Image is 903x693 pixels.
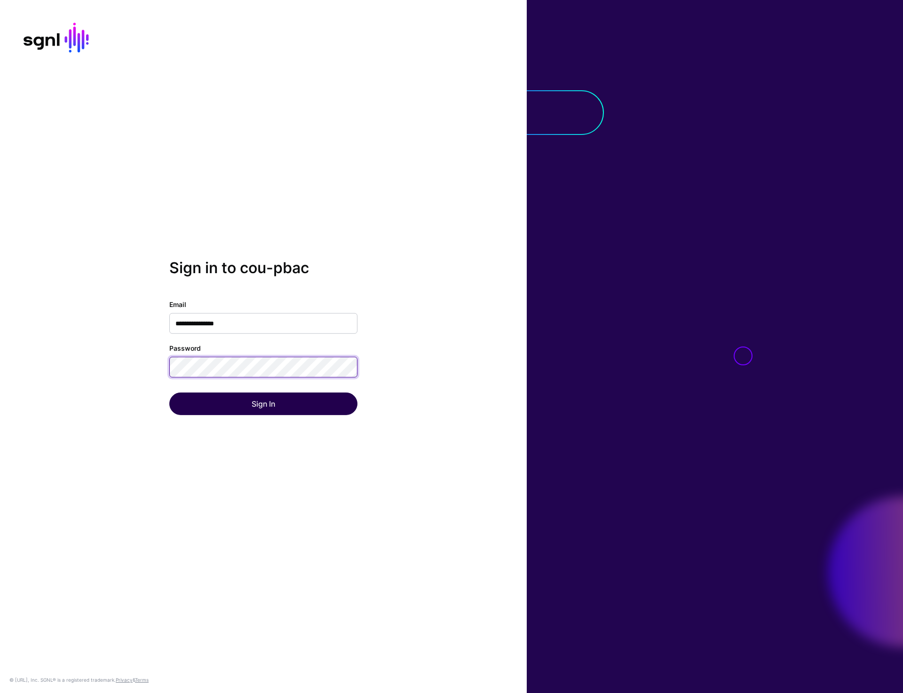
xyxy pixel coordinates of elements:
div: © [URL], Inc. SGNL® is a registered trademark. & [9,676,149,684]
button: Sign In [169,393,357,415]
label: Email [169,299,186,309]
label: Password [169,343,201,353]
a: Privacy [116,677,133,683]
a: Terms [135,677,149,683]
h2: Sign in to cou-pbac [169,259,357,277]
